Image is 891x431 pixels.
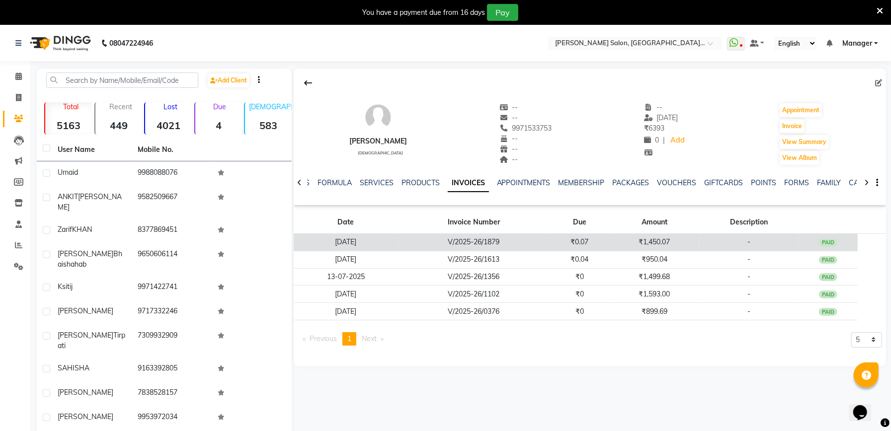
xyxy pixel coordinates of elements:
[819,290,838,298] div: PAID
[499,103,518,112] span: --
[751,178,777,187] a: POINTS
[360,178,394,187] a: SERVICES
[610,251,699,268] td: ₹950.04
[25,29,93,57] img: logo
[347,334,351,343] span: 1
[785,178,810,187] a: FORMS
[99,102,143,111] p: Recent
[819,308,838,316] div: PAID
[402,178,440,187] a: PRODUCTS
[842,38,872,49] span: Manager
[780,119,805,133] button: Invoice
[132,381,212,406] td: 7838528157
[550,268,610,286] td: ₹0
[58,192,122,212] span: [PERSON_NAME]
[819,273,838,281] div: PAID
[849,391,881,421] iframe: chat widget
[362,7,485,18] div: You have a payment due from 16 days
[294,286,398,303] td: [DATE]
[58,363,89,372] span: SAHISHA
[49,102,92,111] p: Total
[249,102,292,111] p: [DEMOGRAPHIC_DATA]
[132,186,212,218] td: 9582509667
[132,300,212,324] td: 9717332246
[245,119,292,132] strong: 583
[663,135,665,145] span: |
[58,192,78,201] span: ANKIT
[644,124,664,133] span: 6393
[132,324,212,357] td: 7309932909
[109,29,153,57] b: 08047224946
[58,412,113,421] span: [PERSON_NAME]
[747,307,750,316] span: -
[644,103,663,112] span: --
[499,124,552,133] span: 9971533753
[45,119,92,132] strong: 5163
[613,178,649,187] a: PACKAGES
[132,276,212,300] td: 9971422741
[497,178,551,187] a: APPOINTMENTS
[550,251,610,268] td: ₹0.04
[610,268,699,286] td: ₹1,499.68
[294,211,398,234] th: Date
[294,234,398,251] td: [DATE]
[398,211,550,234] th: Invoice Number
[95,119,143,132] strong: 449
[780,151,819,165] button: View Album
[298,73,319,92] div: Back to Client
[819,239,838,247] div: PAID
[145,119,192,132] strong: 4021
[298,332,389,346] nav: Pagination
[58,282,73,291] span: ksitij
[58,225,72,234] span: Zarif
[58,249,113,258] span: [PERSON_NAME]
[550,303,610,320] td: ₹0
[499,134,518,143] span: --
[318,178,352,187] a: FORMULA
[294,303,398,320] td: [DATE]
[132,139,212,161] th: Mobile No.
[358,150,403,155] span: [DEMOGRAPHIC_DATA]
[747,237,750,246] span: -
[817,178,841,187] a: FAMILY
[819,256,838,264] div: PAID
[132,218,212,243] td: 8377869451
[132,357,212,381] td: 9163392805
[195,119,243,132] strong: 4
[499,144,518,153] span: --
[132,243,212,276] td: 9650606114
[699,211,799,234] th: Description
[657,178,697,187] a: VOUCHERS
[294,268,398,286] td: 13-07-2025
[294,251,398,268] td: [DATE]
[398,303,550,320] td: V/2025-26/0376
[610,211,699,234] th: Amount
[550,286,610,303] td: ₹0
[398,268,550,286] td: V/2025-26/1356
[362,334,377,343] span: Next
[349,136,407,146] div: [PERSON_NAME]
[487,4,518,21] button: Pay
[780,135,829,149] button: View Summary
[72,225,92,234] span: KHAN
[644,124,648,133] span: ₹
[780,103,822,117] button: Appointment
[363,102,393,132] img: avatar
[747,255,750,264] span: -
[448,174,489,192] a: INVOICES
[550,211,610,234] th: Due
[610,234,699,251] td: ₹1,450.07
[398,251,550,268] td: V/2025-26/1613
[398,234,550,251] td: V/2025-26/1879
[705,178,743,187] a: GIFTCARDS
[499,113,518,122] span: --
[46,72,198,88] input: Search by Name/Mobile/Email/Code
[849,178,874,187] a: CARDS
[610,286,699,303] td: ₹1,593.00
[58,331,113,340] span: [PERSON_NAME]
[149,102,192,111] p: Lost
[747,272,750,281] span: -
[208,73,249,87] a: Add Client
[197,102,243,111] p: Due
[52,139,132,161] th: User Name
